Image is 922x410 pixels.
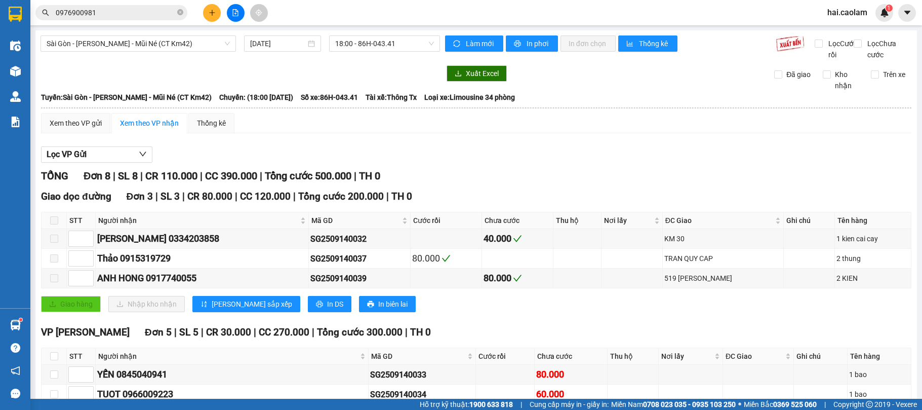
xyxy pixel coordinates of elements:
span: | [386,191,389,202]
span: CC 120.000 [240,191,291,202]
span: Nơi lấy [604,215,652,226]
sup: 1 [886,5,893,12]
span: Đơn 3 [127,191,153,202]
div: 1 bao [849,389,909,400]
span: check [513,274,522,283]
button: caret-down [898,4,916,22]
button: aim [250,4,268,22]
strong: 0369 525 060 [773,400,817,408]
span: | [235,191,237,202]
span: Nơi lấy [661,351,712,362]
button: file-add [227,4,245,22]
th: Cước rồi [411,212,482,229]
span: | [293,191,296,202]
span: Loại xe: Limousine 34 phòng [424,92,515,103]
span: | [312,326,314,338]
span: check [442,254,451,263]
input: 14/09/2025 [250,38,306,49]
span: close-circle [177,8,183,18]
button: syncLàm mới [445,35,503,52]
span: | [260,170,262,182]
span: Người nhận [98,215,298,226]
div: SG2509140033 [370,368,474,381]
span: Số xe: 86H-043.41 [301,92,358,103]
span: printer [367,301,374,309]
span: ĐC Giao [726,351,783,362]
div: ANH HONG 0917740055 [97,271,307,285]
button: uploadGiao hàng [41,296,101,312]
button: printerIn DS [308,296,351,312]
span: printer [316,301,323,309]
span: Cung cấp máy in - giấy in: [530,399,609,410]
span: Mã GD [371,351,465,362]
span: message [11,389,20,398]
td: SG2509140034 [369,385,476,404]
span: Lọc Chưa cước [863,38,912,60]
div: [PERSON_NAME] 0334203858 [97,232,307,246]
span: CR 110.000 [145,170,197,182]
strong: 1900 633 818 [469,400,513,408]
span: | [182,191,185,202]
button: Lọc VP Gửi [41,146,152,163]
span: Làm mới [466,38,495,49]
span: Thống kê [639,38,669,49]
span: 18:00 - 86H-043.41 [335,36,434,51]
div: 60.000 [536,387,606,401]
span: | [155,191,158,202]
span: hai.caolam [819,6,875,19]
span: In phơi [527,38,550,49]
td: SG2509140032 [309,229,411,249]
span: SL 5 [179,326,198,338]
th: Thu hộ [553,212,602,229]
span: Hỗ trợ kỹ thuật: [420,399,513,410]
span: caret-down [903,8,912,17]
span: 1 [887,5,891,12]
span: TH 0 [391,191,412,202]
span: search [42,9,49,16]
div: SG2509140034 [370,388,474,401]
div: YẾN 0845040941 [97,367,367,382]
span: ĐC Giao [665,215,774,226]
button: bar-chartThống kê [618,35,677,52]
th: STT [67,212,96,229]
span: TỔNG [41,170,68,182]
span: Kho nhận [831,69,864,91]
div: 1 bao [849,369,909,380]
div: SG2509140037 [310,252,409,265]
span: down [139,150,147,158]
span: TH 0 [359,170,380,182]
img: icon-new-feature [880,8,889,17]
span: CR 30.000 [206,326,251,338]
span: CC 390.000 [205,170,257,182]
span: ⚪️ [738,402,741,406]
span: TH 0 [410,326,431,338]
span: Miền Nam [611,399,736,410]
span: Sài Gòn - Phan Thiết - Mũi Né (CT Km42) [47,36,230,51]
th: Chưa cước [535,348,608,365]
span: Giao dọc đường [41,191,111,202]
span: Chuyến: (18:00 [DATE]) [219,92,293,103]
span: Tổng cước 300.000 [317,326,403,338]
div: Thống kê [197,118,226,129]
td: SG2509140033 [369,365,476,385]
span: CR 80.000 [187,191,232,202]
div: 80.000 [536,367,606,382]
div: 2 thung [836,253,909,264]
th: Tên hàng [848,348,911,365]
span: sort-ascending [201,301,208,309]
th: Cước rồi [476,348,535,365]
span: CC 270.000 [259,326,309,338]
span: | [140,170,143,182]
span: copyright [866,401,873,408]
span: printer [514,40,523,48]
div: KM 30 [664,233,782,244]
td: SG2509140037 [309,249,411,269]
span: bar-chart [626,40,635,48]
span: Xuất Excel [466,68,499,79]
sup: 1 [19,318,22,321]
div: Xem theo VP gửi [50,118,102,129]
span: VP [PERSON_NAME] [41,326,130,338]
span: aim [255,9,262,16]
div: 2 KIEN [836,273,909,284]
span: sync [453,40,462,48]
